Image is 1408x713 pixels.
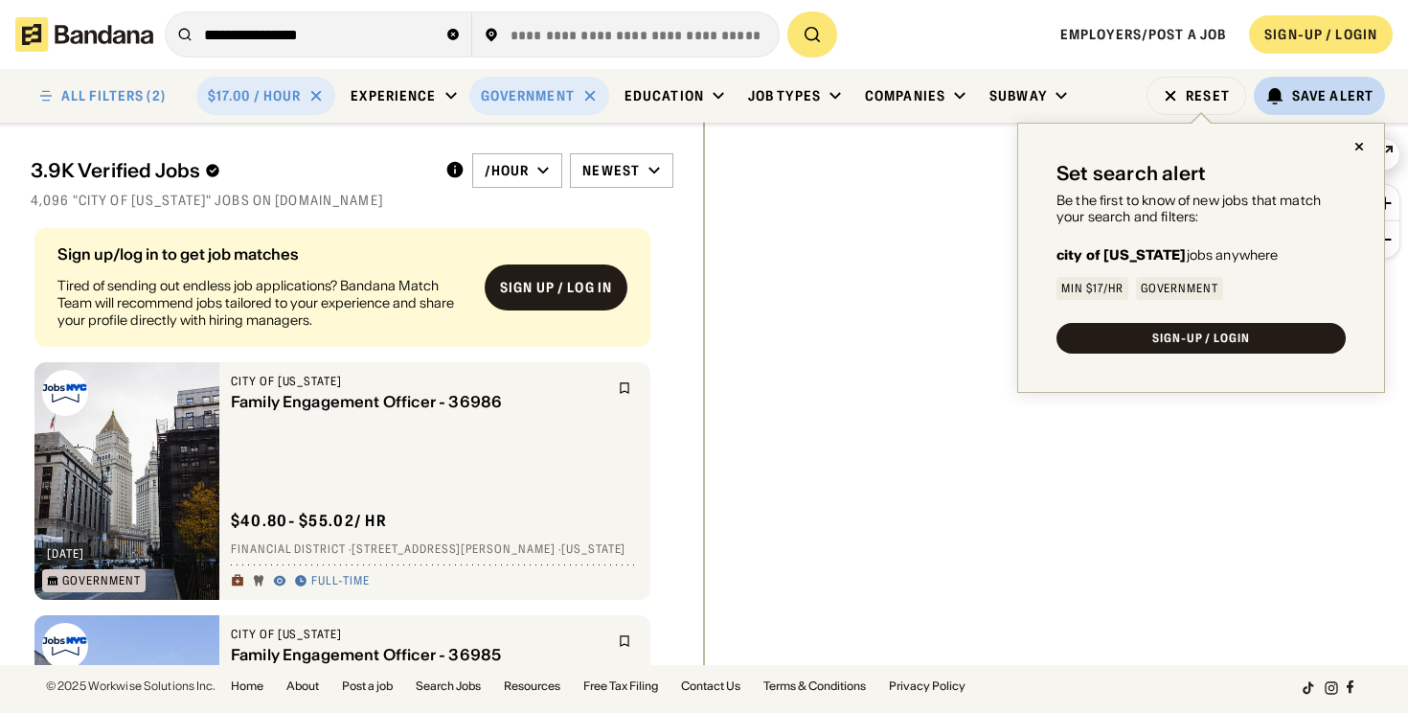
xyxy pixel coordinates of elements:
[481,87,575,104] div: Government
[351,87,436,104] div: Experience
[57,277,469,330] div: Tired of sending out endless job applications? Bandana Match Team will recommend jobs tailored to...
[1264,26,1377,43] div: SIGN-UP / LOGIN
[582,162,640,179] div: Newest
[61,89,166,103] div: ALL FILTERS (2)
[500,279,612,296] div: Sign up / Log in
[342,680,393,692] a: Post a job
[42,370,88,416] img: City of New York logo
[57,246,469,262] div: Sign up/log in to get job matches
[1186,89,1230,103] div: Reset
[989,87,1047,104] div: Subway
[504,680,560,692] a: Resources
[42,623,88,669] img: City of New York logo
[231,542,639,558] div: Financial District · [STREET_ADDRESS][PERSON_NAME] · [US_STATE]
[1056,246,1187,264] b: city of [US_STATE]
[231,393,606,411] div: Family Engagement Officer - 36986
[485,162,530,179] div: /hour
[231,374,606,389] div: City of [US_STATE]
[1056,248,1278,262] div: jobs anywhere
[47,548,84,560] div: [DATE]
[1056,162,1206,185] div: Set search alert
[1141,283,1219,294] div: Government
[231,627,606,642] div: City of [US_STATE]
[748,87,821,104] div: Job Types
[1060,26,1226,43] a: Employers/Post a job
[62,575,141,586] div: Government
[416,680,481,692] a: Search Jobs
[31,192,673,209] div: 4,096 "City of [US_STATE]" jobs on [DOMAIN_NAME]
[583,680,658,692] a: Free Tax Filing
[1061,283,1124,294] div: Min $17/hr
[763,680,866,692] a: Terms & Conditions
[889,680,965,692] a: Privacy Policy
[1056,193,1346,225] div: Be the first to know of new jobs that match your search and filters:
[46,680,216,692] div: © 2025 Workwise Solutions Inc.
[208,87,302,104] div: $17.00 / hour
[31,220,673,667] div: grid
[1152,333,1250,344] div: SIGN-UP / LOGIN
[31,159,430,182] div: 3.9K Verified Jobs
[231,511,387,531] div: $ 40.80 - $55.02 / hr
[231,646,606,664] div: Family Engagement Officer - 36985
[15,17,153,52] img: Bandana logotype
[1292,87,1374,104] div: Save Alert
[681,680,740,692] a: Contact Us
[865,87,945,104] div: Companies
[231,680,263,692] a: Home
[311,574,370,589] div: Full-time
[286,680,319,692] a: About
[625,87,704,104] div: Education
